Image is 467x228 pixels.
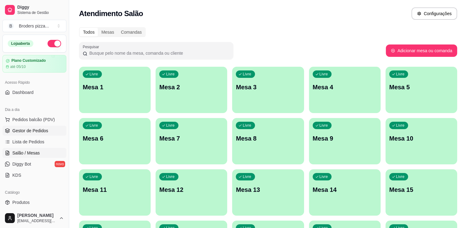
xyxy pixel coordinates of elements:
[232,67,304,113] button: LivreMesa 3
[12,139,44,145] span: Lista de Pedidos
[236,185,300,194] p: Mesa 13
[159,185,223,194] p: Mesa 12
[2,137,66,147] a: Lista de Pedidos
[411,7,457,20] button: Configurações
[309,118,381,164] button: LivreMesa 9
[243,72,251,77] p: Livre
[389,83,453,91] p: Mesa 5
[389,134,453,143] p: Mesa 10
[156,118,227,164] button: LivreMesa 7
[87,50,230,56] input: Pesquisar
[309,169,381,216] button: LivreMesa 14
[313,185,377,194] p: Mesa 14
[2,126,66,136] a: Gestor de Pedidos
[159,83,223,91] p: Mesa 2
[2,188,66,197] div: Catálogo
[12,161,31,167] span: Diggy Bot
[2,148,66,158] a: Salão / Mesas
[386,67,457,113] button: LivreMesa 5
[319,72,328,77] p: Livre
[12,116,55,123] span: Pedidos balcão (PDV)
[386,44,457,57] button: Adicionar mesa ou comanda
[79,9,143,19] h2: Atendimento Salão
[243,174,251,179] p: Livre
[396,72,405,77] p: Livre
[19,23,49,29] div: Broders pizza ...
[236,83,300,91] p: Mesa 3
[17,10,64,15] span: Sistema de Gestão
[159,134,223,143] p: Mesa 7
[2,115,66,125] button: Pedidos balcão (PDV)
[319,123,328,128] p: Livre
[2,55,66,73] a: Plano Customizadoaté 05/10
[17,218,56,223] span: [EMAIL_ADDRESS][DOMAIN_NAME]
[319,174,328,179] p: Livre
[2,211,66,226] button: [PERSON_NAME][EMAIL_ADDRESS][DOMAIN_NAME]
[2,20,66,32] button: Select a team
[12,199,30,205] span: Produtos
[12,150,40,156] span: Salão / Mesas
[10,64,26,69] article: até 05/10
[83,83,147,91] p: Mesa 1
[166,123,175,128] p: Livre
[2,105,66,115] div: Dia a dia
[166,72,175,77] p: Livre
[386,118,457,164] button: LivreMesa 10
[2,87,66,97] a: Dashboard
[386,169,457,216] button: LivreMesa 15
[48,40,61,47] button: Alterar Status
[90,123,98,128] p: Livre
[98,28,117,36] div: Mesas
[2,159,66,169] a: Diggy Botnovo
[83,185,147,194] p: Mesa 11
[12,89,34,95] span: Dashboard
[90,72,98,77] p: Livre
[2,78,66,87] div: Acesso Rápido
[2,197,66,207] a: Produtos
[12,172,21,178] span: KDS
[11,58,46,63] article: Plano Customizado
[17,5,64,10] span: Diggy
[90,174,98,179] p: Livre
[156,67,227,113] button: LivreMesa 2
[232,118,304,164] button: LivreMesa 8
[79,169,151,216] button: LivreMesa 11
[396,174,405,179] p: Livre
[2,2,66,17] a: DiggySistema de Gestão
[389,185,453,194] p: Mesa 15
[8,40,33,47] div: Loja aberta
[79,118,151,164] button: LivreMesa 6
[2,170,66,180] a: KDS
[8,23,14,29] span: B
[396,123,405,128] p: Livre
[12,128,48,134] span: Gestor de Pedidos
[309,67,381,113] button: LivreMesa 4
[232,169,304,216] button: LivreMesa 13
[83,44,101,49] label: Pesquisar
[17,213,56,218] span: [PERSON_NAME]
[313,134,377,143] p: Mesa 9
[236,134,300,143] p: Mesa 8
[80,28,98,36] div: Todos
[79,67,151,113] button: LivreMesa 1
[118,28,145,36] div: Comandas
[83,134,147,143] p: Mesa 6
[156,169,227,216] button: LivreMesa 12
[243,123,251,128] p: Livre
[166,174,175,179] p: Livre
[313,83,377,91] p: Mesa 4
